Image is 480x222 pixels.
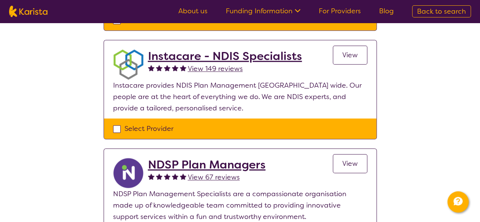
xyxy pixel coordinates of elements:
a: View [333,154,367,173]
p: Instacare provides NDIS Plan Management [GEOGRAPHIC_DATA] wide. Our people are at the heart of ev... [113,80,367,114]
a: Back to search [412,5,471,17]
img: fullstar [172,65,178,71]
span: View 149 reviews [188,64,243,73]
img: fullstar [156,173,162,179]
img: fullstar [172,173,178,179]
img: fullstar [180,65,186,71]
img: fullstar [148,173,154,179]
img: Karista logo [9,6,47,17]
a: Blog [379,6,394,16]
span: View [342,50,358,60]
img: fullstar [180,173,186,179]
img: fullstar [156,65,162,71]
a: View 149 reviews [188,63,243,74]
a: View [333,46,367,65]
button: Channel Menu [447,191,469,213]
span: Back to search [417,7,466,16]
img: ryxpuxvt8mh1enfatjpo.png [113,158,143,188]
a: For Providers [319,6,361,16]
a: About us [178,6,208,16]
span: View 67 reviews [188,173,240,182]
img: fullstar [148,65,154,71]
a: NDSP Plan Managers [148,158,266,172]
a: Instacare - NDIS Specialists [148,49,302,63]
img: obkhna0zu27zdd4ubuus.png [113,49,143,80]
a: View 67 reviews [188,172,240,183]
img: fullstar [164,65,170,71]
a: Funding Information [226,6,301,16]
img: fullstar [164,173,170,179]
span: View [342,159,358,168]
